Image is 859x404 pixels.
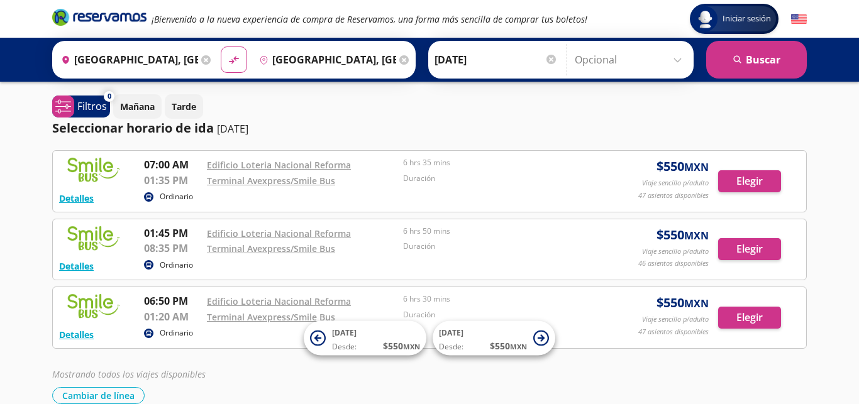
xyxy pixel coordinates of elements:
a: Terminal Avexpress/Smile Bus [207,175,335,187]
span: $ 550 [657,293,709,312]
button: Mañana [113,94,162,119]
span: $ 550 [657,157,709,176]
p: Ordinario [160,327,193,339]
img: RESERVAMOS [59,157,128,182]
button: Elegir [718,170,781,192]
button: Elegir [718,307,781,329]
small: MXN [510,342,527,351]
small: MXN [684,160,709,174]
p: Mañana [120,100,155,113]
p: Seleccionar horario de ida [52,119,214,138]
input: Opcional [575,44,687,75]
span: $ 550 [383,339,420,352]
p: Duración [403,173,593,184]
button: Tarde [165,94,203,119]
input: Buscar Origen [56,44,198,75]
p: 01:35 PM [144,173,201,188]
button: [DATE]Desde:$550MXN [304,321,426,356]
span: Desde: [439,341,463,352]
button: [DATE]Desde:$550MXN [433,321,555,356]
em: ¡Bienvenido a la nueva experiencia de compra de Reservamos, una forma más sencilla de comprar tus... [152,13,587,25]
button: English [791,11,807,27]
p: 6 hrs 35 mins [403,157,593,168]
span: $ 550 [490,339,527,352]
small: MXN [684,297,709,310]
p: 07:00 AM [144,157,201,172]
button: Detalles [59,328,94,341]
a: Edificio Loteria Nacional Reforma [207,295,351,307]
p: Duración [403,241,593,252]
a: Terminal Avexpress/Smile Bus [207,243,335,254]
p: 06:50 PM [144,293,201,308]
input: Buscar Destino [254,44,396,75]
p: Tarde [172,100,196,113]
button: Detalles [59,259,94,273]
small: MXN [684,229,709,243]
i: Brand Logo [52,8,147,26]
span: $ 550 [657,226,709,244]
em: Mostrando todos los viajes disponibles [52,368,206,380]
p: 6 hrs 50 mins [403,226,593,237]
p: [DATE] [217,121,248,136]
span: Desde: [332,341,357,352]
p: Duración [403,309,593,320]
input: Elegir Fecha [435,44,558,75]
p: 01:20 AM [144,309,201,324]
p: 46 asientos disponibles [638,258,709,269]
a: Edificio Loteria Nacional Reforma [207,227,351,239]
p: Viaje sencillo p/adulto [642,246,709,257]
small: MXN [403,342,420,351]
p: Viaje sencillo p/adulto [642,314,709,325]
button: Elegir [718,238,781,260]
a: Edificio Loteria Nacional Reforma [207,159,351,171]
button: Detalles [59,192,94,205]
p: 08:35 PM [144,241,201,256]
p: Ordinario [160,259,193,271]
img: RESERVAMOS [59,226,128,251]
span: Iniciar sesión [718,13,776,25]
p: 01:45 PM [144,226,201,241]
span: 0 [108,91,111,102]
p: 47 asientos disponibles [638,327,709,337]
span: [DATE] [332,327,357,338]
p: Ordinario [160,191,193,202]
button: Cambiar de línea [52,387,145,404]
button: Buscar [706,41,807,79]
p: Filtros [77,99,107,114]
a: Brand Logo [52,8,147,30]
img: RESERVAMOS [59,293,128,319]
a: Terminal Avexpress/Smile Bus [207,311,335,323]
p: Viaje sencillo p/adulto [642,178,709,188]
p: 47 asientos disponibles [638,190,709,201]
button: 0Filtros [52,96,110,117]
p: 6 hrs 30 mins [403,293,593,305]
span: [DATE] [439,327,463,338]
